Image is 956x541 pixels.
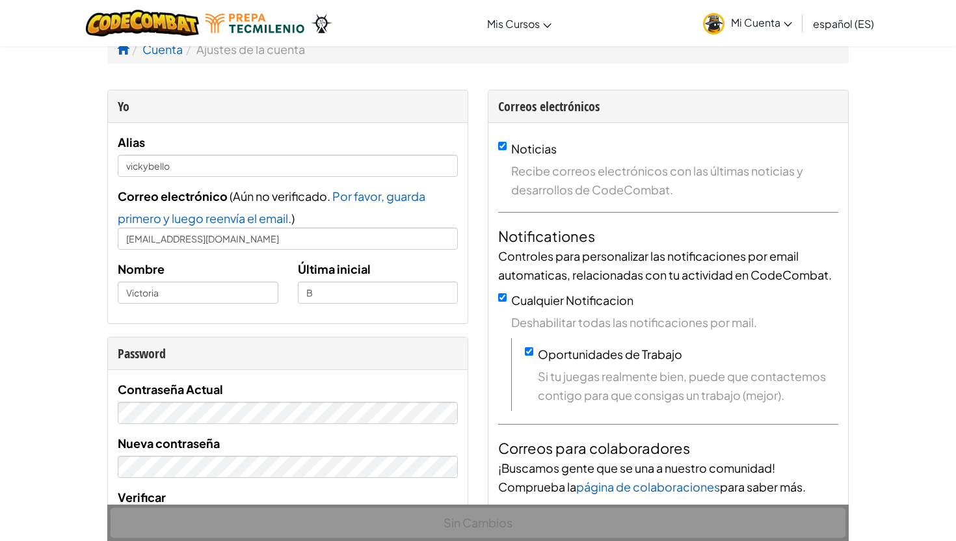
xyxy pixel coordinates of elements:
[498,226,838,246] h4: Notificationes
[118,97,458,116] div: Yo
[813,17,874,31] span: español (ES)
[511,141,557,156] label: Noticias
[118,344,458,363] div: Password
[511,293,633,308] label: Cualquier Notificacion
[481,6,558,41] a: Mis Cursos
[511,161,838,199] span: Recibe correos electrónicos con las últimas noticias y desarrollos de CodeCombat.
[118,189,228,204] span: Correo electrónico
[498,97,838,116] div: Correos electrónicos
[291,211,295,226] span: )
[576,479,720,494] a: página de colaboraciones
[118,133,145,152] label: Alias
[498,248,832,282] span: Controles para personalizar las notificaciones por email automaticas, relacionadas con tu activid...
[703,13,724,34] img: avatar
[538,347,682,362] label: Oportunidades de Trabajo
[118,434,220,453] label: Nueva contraseña
[118,259,165,278] label: Nombre
[228,189,233,204] span: (
[183,40,305,59] li: Ajustes de la cuenta
[86,10,200,36] img: CodeCombat logo
[498,460,775,494] span: ¡Buscamos gente que se una a nuestro comunidad! Comprueba la
[233,189,332,204] span: Aún no verificado.
[538,367,838,404] span: Si tu juegas realmente bien, puede que contactemos contigo para que consigas un trabajo (mejor).
[142,42,183,57] a: Cuenta
[298,259,371,278] label: Última inicial
[806,6,881,41] a: español (ES)
[498,438,838,458] h4: Correos para colaboradores
[720,479,806,494] span: para saber más.
[118,488,166,507] label: Verificar
[118,380,223,399] label: Contraseña Actual
[487,17,540,31] span: Mis Cursos
[731,16,792,29] span: Mi Cuenta
[511,313,838,332] span: Deshabilitar todas las notificaciones por mail.
[206,14,304,33] img: Tecmilenio logo
[697,3,799,44] a: Mi Cuenta
[311,14,332,33] img: Ozaria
